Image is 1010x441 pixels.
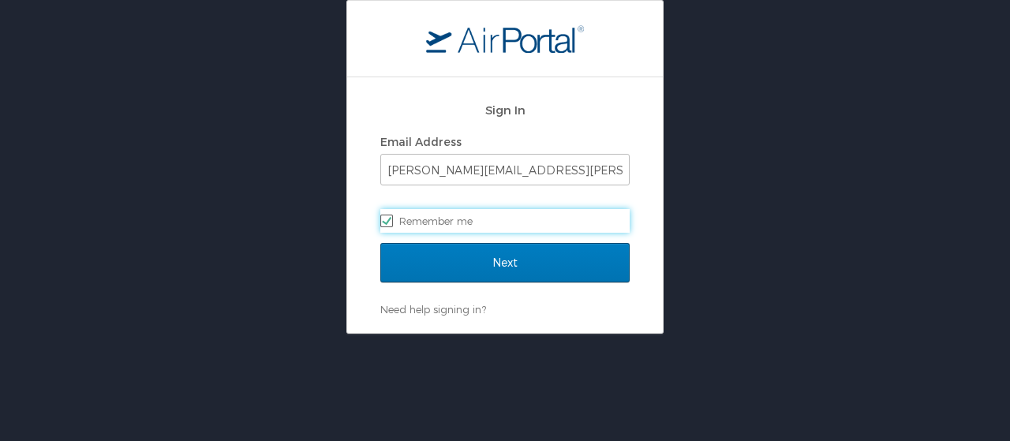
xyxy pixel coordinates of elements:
h2: Sign In [380,101,630,119]
img: logo [426,24,584,53]
input: Next [380,243,630,282]
label: Email Address [380,135,462,148]
a: Need help signing in? [380,303,486,316]
label: Remember me [380,209,630,233]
